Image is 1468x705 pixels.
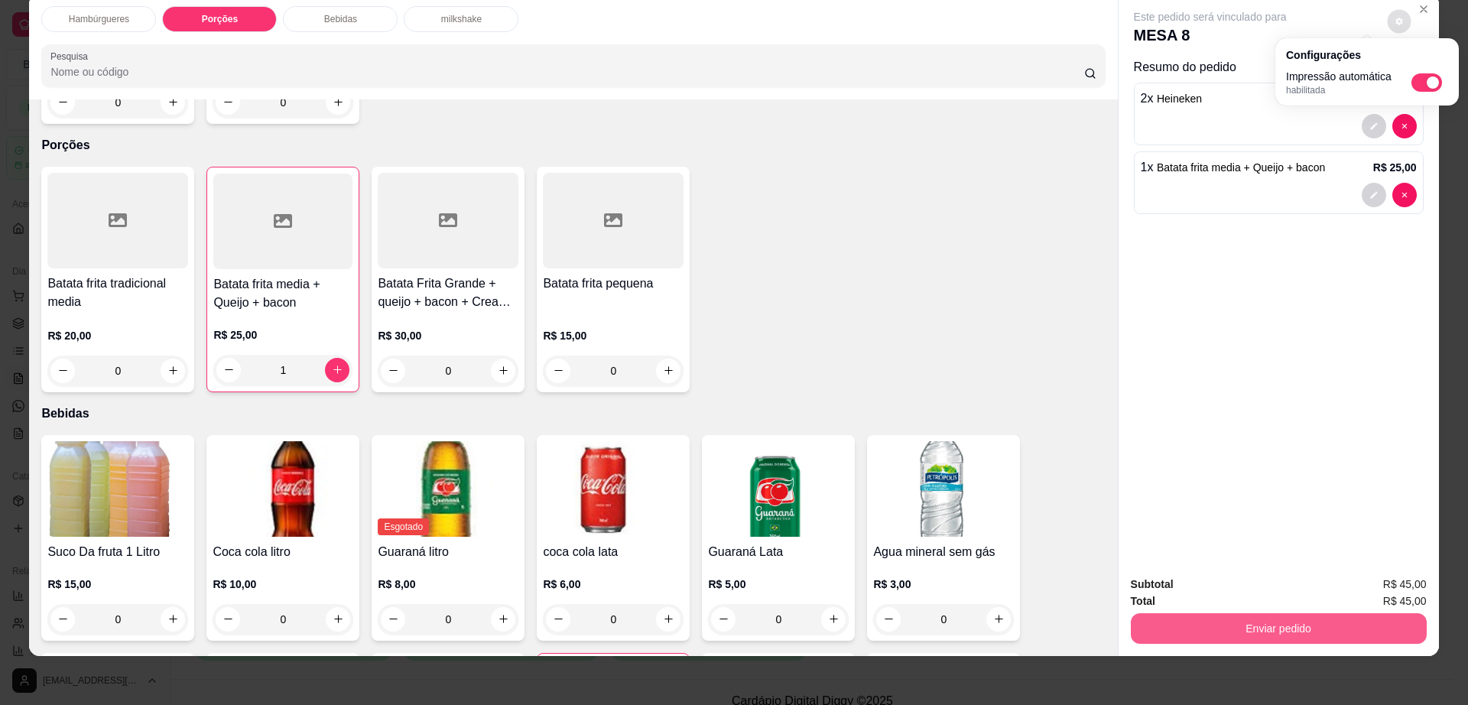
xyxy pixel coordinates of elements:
[543,328,684,343] p: R$ 15,00
[324,13,357,25] p: Bebidas
[326,607,350,632] button: increase-product-quantity
[1286,84,1392,96] p: habilitada
[1286,47,1448,63] p: Configurações
[41,404,1105,423] p: Bebidas
[1362,183,1386,207] button: decrease-product-quantity
[161,359,185,383] button: increase-product-quantity
[1131,595,1155,607] strong: Total
[213,275,352,312] h4: Batata frita media + Queijo + bacon
[1157,161,1325,174] span: Batata frita media + Queijo + bacon
[1141,89,1203,108] p: 2 x
[1131,613,1427,644] button: Enviar pedido
[50,359,75,383] button: decrease-product-quantity
[378,328,518,343] p: R$ 30,00
[873,441,1014,537] img: product-image
[47,543,188,561] h4: Suco Da fruta 1 Litro
[1392,114,1417,138] button: decrease-product-quantity
[378,275,518,311] h4: Batata Frita Grande + queijo + bacon + Cream cheese
[47,275,188,311] h4: Batata frita tradicional media
[1383,593,1427,609] span: R$ 45,00
[202,13,238,25] p: Porções
[821,607,846,632] button: increase-product-quantity
[381,607,405,632] button: decrease-product-quantity
[41,136,1105,154] p: Porções
[491,359,515,383] button: increase-product-quantity
[216,607,240,632] button: decrease-product-quantity
[546,359,570,383] button: decrease-product-quantity
[708,543,849,561] h4: Guaraná Lata
[47,577,188,592] p: R$ 15,00
[1131,578,1174,590] strong: Subtotal
[381,359,405,383] button: decrease-product-quantity
[1411,73,1448,92] label: Automatic updates
[216,358,241,382] button: decrease-product-quantity
[213,543,353,561] h4: Coca cola litro
[1383,576,1427,593] span: R$ 45,00
[711,607,736,632] button: decrease-product-quantity
[656,359,680,383] button: increase-product-quantity
[873,543,1014,561] h4: Agua mineral sem gás
[543,543,684,561] h4: coca cola lata
[1387,9,1411,33] button: decrease-product-quantity
[325,358,349,382] button: increase-product-quantity
[378,441,518,537] img: product-image
[708,577,849,592] p: R$ 5,00
[50,50,93,63] label: Pesquisa
[1134,58,1424,76] p: Resumo do pedido
[986,607,1011,632] button: increase-product-quantity
[1392,183,1417,207] button: decrease-product-quantity
[1141,158,1326,177] p: 1 x
[441,13,482,25] p: milkshake
[1286,69,1392,84] p: Impressão automática
[1373,160,1417,175] p: R$ 25,00
[708,441,849,537] img: product-image
[213,441,353,537] img: product-image
[378,518,429,535] span: Esgotado
[543,275,684,293] h4: Batata frita pequena
[1362,114,1386,138] button: decrease-product-quantity
[491,607,515,632] button: increase-product-quantity
[873,577,1014,592] p: R$ 3,00
[47,328,188,343] p: R$ 20,00
[378,543,518,561] h4: Guaraná litro
[1157,93,1202,105] span: Heineken
[1134,24,1287,46] p: MESA 8
[543,577,684,592] p: R$ 6,00
[876,607,901,632] button: decrease-product-quantity
[378,577,518,592] p: R$ 8,00
[213,577,353,592] p: R$ 10,00
[69,13,129,25] p: Hambúrgueres
[47,441,188,537] img: product-image
[543,441,684,537] img: product-image
[1134,9,1287,24] p: Este pedido será vinculado para
[50,64,1083,80] input: Pesquisa
[213,327,352,343] p: R$ 25,00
